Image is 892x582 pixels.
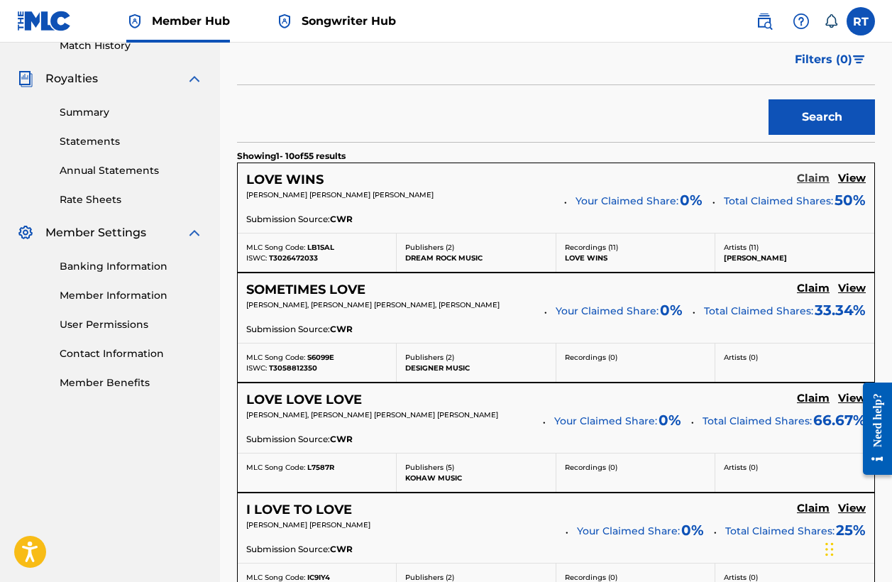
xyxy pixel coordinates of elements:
[246,392,362,408] h5: LOVE LOVE LOVE
[704,304,813,317] span: Total Claimed Shares:
[847,7,875,35] div: User Menu
[824,14,838,28] div: Notifications
[797,392,830,405] h5: Claim
[405,253,546,263] p: DREAM ROCK MUSIC
[405,352,546,363] p: Publishers ( 2 )
[838,282,866,295] h5: View
[724,242,866,253] p: Artists ( 11 )
[269,253,318,263] span: T3026472033
[769,99,875,135] button: Search
[556,304,659,319] span: Your Claimed Share:
[793,13,810,30] img: help
[302,13,396,29] span: Songwriter Hub
[307,243,334,252] span: LB1SAL
[246,190,434,199] span: [PERSON_NAME] [PERSON_NAME] [PERSON_NAME]
[405,462,546,473] p: Publishers ( 5 )
[724,194,833,207] span: Total Claimed Shares:
[17,70,34,87] img: Royalties
[246,253,267,263] span: ISWC:
[152,13,230,29] span: Member Hub
[330,213,353,226] span: CWR
[126,13,143,30] img: Top Rightsholder
[246,433,330,446] span: Submission Source:
[554,414,657,429] span: Your Claimed Share:
[246,520,370,529] span: [PERSON_NAME] [PERSON_NAME]
[838,502,866,517] a: View
[405,473,546,483] p: KOHAW MUSIC
[307,353,334,362] span: S6099E
[60,259,203,274] a: Banking Information
[795,51,852,68] span: Filters ( 0 )
[246,353,305,362] span: MLC Song Code:
[45,70,98,87] span: Royalties
[724,352,866,363] p: Artists ( 0 )
[576,194,678,209] span: Your Claimed Share:
[269,363,317,373] span: T3058812350
[797,282,830,295] h5: Claim
[307,463,334,472] span: L7587R
[246,502,352,518] h5: I LOVE TO LOVE
[246,323,330,336] span: Submission Source:
[246,300,500,309] span: [PERSON_NAME], [PERSON_NAME] [PERSON_NAME], [PERSON_NAME]
[680,190,703,211] span: 0 %
[681,520,704,541] span: 0 %
[852,368,892,490] iframe: Resource Center
[853,55,865,64] img: filter
[246,363,267,373] span: ISWC:
[838,502,866,515] h5: View
[703,414,812,427] span: Total Claimed Shares:
[565,352,706,363] p: Recordings ( 0 )
[750,7,778,35] a: Public Search
[565,242,706,253] p: Recordings ( 11 )
[186,224,203,241] img: expand
[246,243,305,252] span: MLC Song Code:
[60,375,203,390] a: Member Benefits
[659,410,681,431] span: 0 %
[60,288,203,303] a: Member Information
[815,300,866,321] span: 33.34 %
[835,190,866,211] span: 50 %
[797,502,830,515] h5: Claim
[838,282,866,297] a: View
[838,172,866,187] a: View
[724,253,866,263] p: [PERSON_NAME]
[838,172,866,185] h5: View
[60,38,203,53] a: Match History
[756,13,773,30] img: search
[330,433,353,446] span: CWR
[45,224,146,241] span: Member Settings
[60,134,203,149] a: Statements
[60,192,203,207] a: Rate Sheets
[724,462,866,473] p: Artists ( 0 )
[246,172,324,188] h5: LOVE WINS
[786,42,875,77] button: Filters (0)
[186,70,203,87] img: expand
[276,13,293,30] img: Top Rightsholder
[246,282,365,298] h5: SOMETIMES LOVE
[838,392,866,407] a: View
[330,543,353,556] span: CWR
[17,11,72,31] img: MLC Logo
[17,224,34,241] img: Member Settings
[838,392,866,405] h5: View
[246,543,330,556] span: Submission Source:
[825,528,834,571] div: Drag
[330,323,353,336] span: CWR
[577,524,680,539] span: Your Claimed Share:
[246,410,498,419] span: [PERSON_NAME], [PERSON_NAME] [PERSON_NAME] [PERSON_NAME]
[237,150,346,163] p: Showing 1 - 10 of 55 results
[307,573,330,582] span: IC9IY4
[60,346,203,361] a: Contact Information
[813,410,866,431] span: 66.67 %
[797,172,830,185] h5: Claim
[565,462,706,473] p: Recordings ( 0 )
[821,514,892,582] iframe: Chat Widget
[787,7,815,35] div: Help
[60,317,203,332] a: User Permissions
[60,163,203,178] a: Annual Statements
[405,363,546,373] p: DESIGNER MUSIC
[246,213,330,226] span: Submission Source:
[565,253,706,263] p: LOVE WINS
